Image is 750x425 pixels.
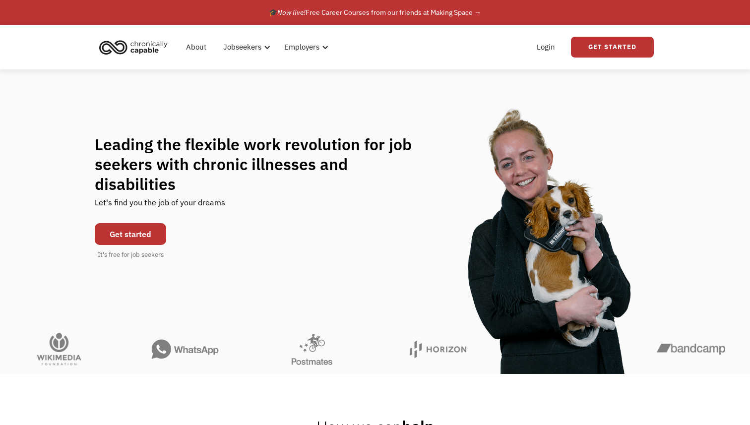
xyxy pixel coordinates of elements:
div: Jobseekers [223,41,261,53]
a: Get started [95,223,166,245]
em: Now live! [277,8,306,17]
div: Employers [278,31,331,63]
div: Employers [284,41,319,53]
div: It's free for job seekers [98,250,164,260]
div: Jobseekers [217,31,273,63]
a: Get Started [571,37,654,58]
div: 🎓 Free Career Courses from our friends at Making Space → [269,6,481,18]
a: home [96,36,175,58]
img: Chronically Capable logo [96,36,171,58]
h1: Leading the flexible work revolution for job seekers with chronic illnesses and disabilities [95,134,431,194]
div: Let's find you the job of your dreams [95,194,225,218]
a: About [180,31,212,63]
a: Login [531,31,561,63]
